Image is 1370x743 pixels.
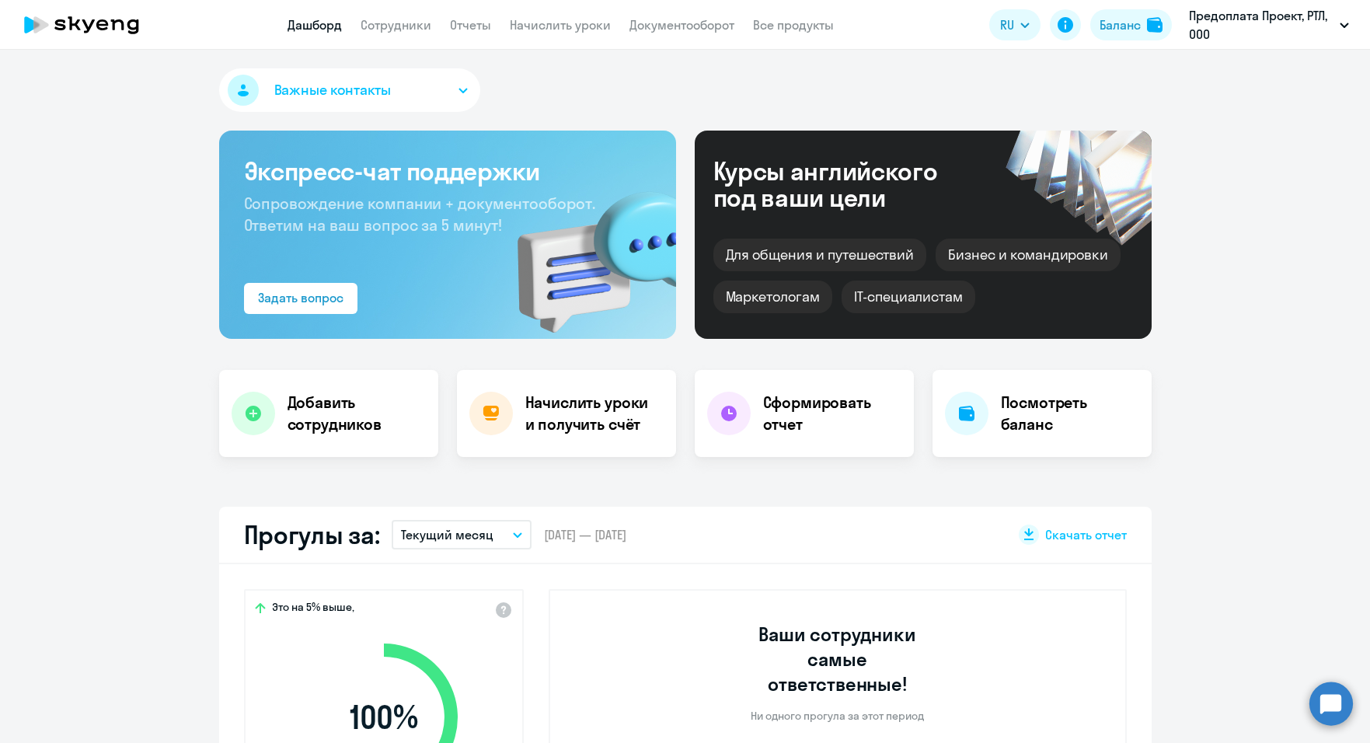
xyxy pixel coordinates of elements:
[737,622,937,696] h3: Ваши сотрудники самые ответственные!
[272,600,354,619] span: Это на 5% выше,
[244,194,595,235] span: Сопровождение компании + документооборот. Ответим на ваш вопрос за 5 минут!
[842,281,975,313] div: IT-специалистам
[274,80,391,100] span: Важные контакты
[1001,392,1139,435] h4: Посмотреть баланс
[295,699,473,736] span: 100 %
[244,519,380,550] h2: Прогулы за:
[392,520,532,549] button: Текущий месяц
[936,239,1121,271] div: Бизнес и командировки
[1181,6,1357,44] button: Предоплата Проект, РТЛ, ООО
[1090,9,1172,40] button: Балансbalance
[1045,526,1127,543] span: Скачать отчет
[288,17,342,33] a: Дашборд
[753,17,834,33] a: Все продукты
[763,392,901,435] h4: Сформировать отчет
[713,158,979,211] div: Курсы английского под ваши цели
[713,281,832,313] div: Маркетологам
[989,9,1041,40] button: RU
[288,392,426,435] h4: Добавить сотрудников
[401,525,493,544] p: Текущий месяц
[1000,16,1014,34] span: RU
[1100,16,1141,34] div: Баланс
[258,288,343,307] div: Задать вопрос
[495,164,676,339] img: bg-img
[1189,6,1333,44] p: Предоплата Проект, РТЛ, ООО
[361,17,431,33] a: Сотрудники
[1147,17,1163,33] img: balance
[629,17,734,33] a: Документооборот
[713,239,927,271] div: Для общения и путешествий
[219,68,480,112] button: Важные контакты
[544,526,626,543] span: [DATE] — [DATE]
[751,709,924,723] p: Ни одного прогула за этот период
[244,155,651,187] h3: Экспресс-чат поддержки
[525,392,661,435] h4: Начислить уроки и получить счёт
[450,17,491,33] a: Отчеты
[244,283,357,314] button: Задать вопрос
[510,17,611,33] a: Начислить уроки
